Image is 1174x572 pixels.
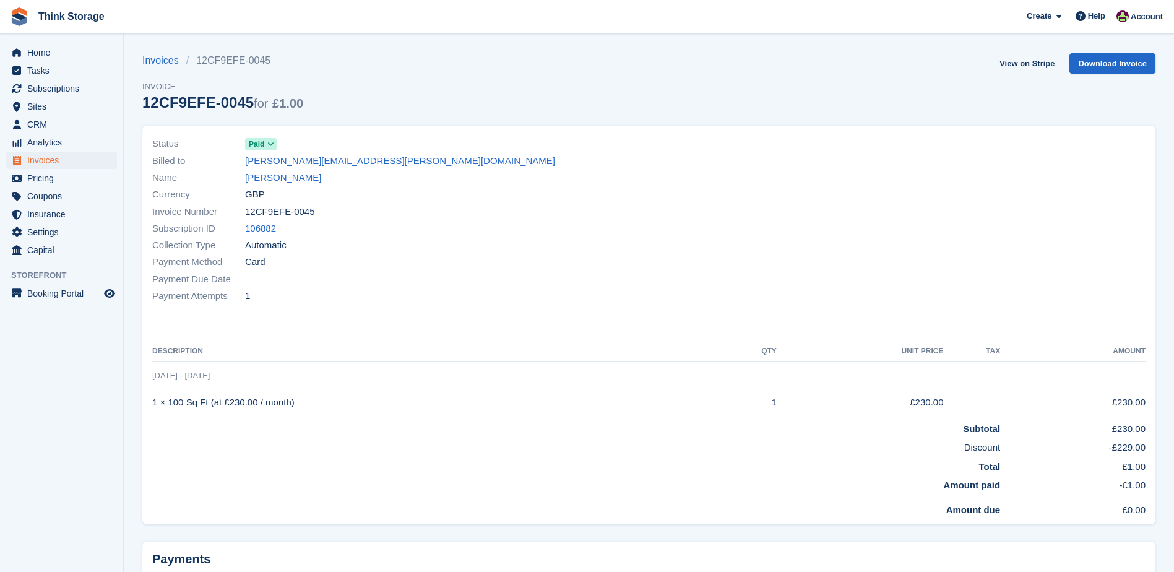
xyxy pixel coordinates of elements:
[1027,10,1051,22] span: Create
[6,98,117,115] a: menu
[6,116,117,133] a: menu
[245,137,277,151] a: Paid
[1000,389,1146,417] td: £230.00
[102,286,117,301] a: Preview store
[963,423,1000,434] strong: Subtotal
[152,371,210,380] span: [DATE] - [DATE]
[152,154,245,168] span: Billed to
[1000,417,1146,436] td: £230.00
[6,62,117,79] a: menu
[716,389,777,417] td: 1
[152,171,245,185] span: Name
[152,238,245,253] span: Collection Type
[1088,10,1105,22] span: Help
[245,205,315,219] span: 12CF9EFE-0045
[27,170,101,187] span: Pricing
[6,188,117,205] a: menu
[245,238,287,253] span: Automatic
[6,134,117,151] a: menu
[27,98,101,115] span: Sites
[245,255,265,269] span: Card
[152,552,1146,567] h2: Payments
[1000,436,1146,455] td: -£229.00
[1116,10,1129,22] img: Donna
[152,272,245,287] span: Payment Due Date
[152,137,245,151] span: Status
[27,285,101,302] span: Booking Portal
[6,152,117,169] a: menu
[943,480,1000,490] strong: Amount paid
[995,53,1060,74] a: View on Stripe
[152,389,716,417] td: 1 × 100 Sq Ft (at £230.00 / month)
[152,205,245,219] span: Invoice Number
[152,255,245,269] span: Payment Method
[33,6,110,27] a: Think Storage
[152,436,1000,455] td: Discount
[27,206,101,223] span: Insurance
[152,342,716,362] th: Description
[142,53,186,68] a: Invoices
[1000,498,1146,517] td: £0.00
[1000,342,1146,362] th: Amount
[716,342,777,362] th: QTY
[152,289,245,303] span: Payment Attempts
[6,241,117,259] a: menu
[777,342,944,362] th: Unit Price
[249,139,264,150] span: Paid
[27,80,101,97] span: Subscriptions
[245,154,555,168] a: [PERSON_NAME][EMAIL_ADDRESS][PERSON_NAME][DOMAIN_NAME]
[142,94,303,111] div: 12CF9EFE-0045
[27,223,101,241] span: Settings
[27,188,101,205] span: Coupons
[6,206,117,223] a: menu
[142,53,303,68] nav: breadcrumbs
[11,269,123,282] span: Storefront
[6,80,117,97] a: menu
[27,44,101,61] span: Home
[27,152,101,169] span: Invoices
[946,505,1001,515] strong: Amount due
[27,241,101,259] span: Capital
[272,97,303,110] span: £1.00
[10,7,28,26] img: stora-icon-8386f47178a22dfd0bd8f6a31ec36ba5ce8667c1dd55bd0f319d3a0aa187defe.svg
[142,80,303,93] span: Invoice
[1131,11,1163,23] span: Account
[978,461,1000,472] strong: Total
[152,222,245,236] span: Subscription ID
[6,170,117,187] a: menu
[245,171,321,185] a: [PERSON_NAME]
[245,222,276,236] a: 106882
[1000,455,1146,474] td: £1.00
[152,188,245,202] span: Currency
[6,223,117,241] a: menu
[944,342,1001,362] th: Tax
[6,44,117,61] a: menu
[27,116,101,133] span: CRM
[245,188,265,202] span: GBP
[6,285,117,302] a: menu
[27,134,101,151] span: Analytics
[27,62,101,79] span: Tasks
[254,97,268,110] span: for
[245,289,250,303] span: 1
[1069,53,1155,74] a: Download Invoice
[1000,474,1146,498] td: -£1.00
[777,389,944,417] td: £230.00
